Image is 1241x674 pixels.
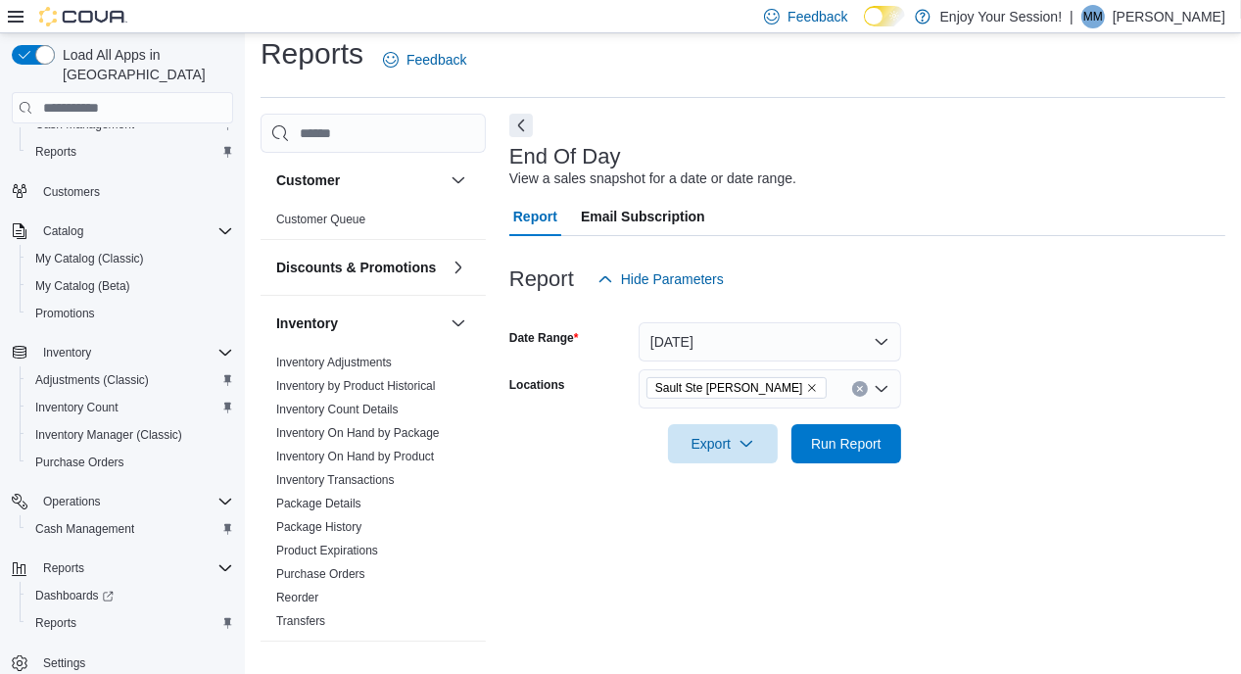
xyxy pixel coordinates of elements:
span: My Catalog (Beta) [27,274,233,298]
button: Customer [447,168,470,192]
div: Meghan Monk [1081,5,1105,28]
a: Inventory Count Details [276,403,399,416]
a: Inventory On Hand by Package [276,426,440,440]
h3: Inventory [276,313,338,333]
a: Dashboards [20,582,241,609]
button: Customers [4,177,241,206]
span: Inventory Count [35,400,119,415]
span: Dashboards [35,588,114,603]
input: Dark Mode [864,6,905,26]
span: Operations [35,490,233,513]
button: Catalog [35,219,91,243]
span: Email Subscription [581,197,705,236]
span: My Catalog (Classic) [35,251,144,266]
div: Inventory [261,351,486,641]
label: Date Range [509,330,579,346]
span: Sault Ste Marie [646,377,828,399]
span: Product Expirations [276,543,378,558]
button: Open list of options [874,381,889,397]
span: Purchase Orders [276,566,365,582]
span: Dark Mode [864,26,865,27]
button: Cash Management [20,515,241,543]
span: Reports [27,140,233,164]
a: Inventory Count [27,396,126,419]
button: Inventory Count [20,394,241,421]
span: Catalog [35,219,233,243]
span: Export [680,424,766,463]
button: Inventory [35,341,99,364]
div: View a sales snapshot for a date or date range. [509,168,796,189]
h3: Customer [276,170,340,190]
span: Feedback [788,7,847,26]
span: Reports [35,144,76,160]
span: Package Details [276,496,361,511]
span: Adjustments (Classic) [35,372,149,388]
span: Hide Parameters [621,269,724,289]
span: Cash Management [27,517,233,541]
span: Report [513,197,557,236]
button: Next [509,114,533,137]
span: Inventory [35,341,233,364]
button: Inventory [4,339,241,366]
a: Promotions [27,302,103,325]
a: Cash Management [27,517,142,541]
a: Dashboards [27,584,121,607]
a: My Catalog (Beta) [27,274,138,298]
a: Inventory by Product Historical [276,379,436,393]
span: Inventory Adjustments [276,355,392,370]
span: Inventory Manager (Classic) [27,423,233,447]
span: Package History [276,519,361,535]
p: [PERSON_NAME] [1113,5,1225,28]
span: Purchase Orders [27,451,233,474]
h3: End Of Day [509,145,621,168]
a: Feedback [375,40,474,79]
button: Hide Parameters [590,260,732,299]
span: My Catalog (Beta) [35,278,130,294]
button: Operations [4,488,241,515]
span: My Catalog (Classic) [27,247,233,270]
span: Reports [35,615,76,631]
button: Reports [20,609,241,637]
span: Transfers [276,613,325,629]
span: Catalog [43,223,83,239]
span: Inventory Transactions [276,472,395,488]
a: Package Details [276,497,361,510]
button: Discounts & Promotions [276,258,443,277]
a: Transfers [276,614,325,628]
button: Reports [4,554,241,582]
p: Enjoy Your Session! [940,5,1063,28]
span: MM [1083,5,1103,28]
button: Inventory [276,313,443,333]
span: Reports [27,611,233,635]
h1: Reports [261,34,363,73]
span: Adjustments (Classic) [27,368,233,392]
span: Inventory On Hand by Package [276,425,440,441]
button: Reports [35,556,92,580]
span: Customer Queue [276,212,365,227]
p: | [1070,5,1074,28]
span: Customers [43,184,100,200]
span: Settings [43,655,85,671]
a: Reorder [276,591,318,604]
img: Cova [39,7,127,26]
span: Inventory On Hand by Product [276,449,434,464]
a: Customer Queue [276,213,365,226]
span: Purchase Orders [35,455,124,470]
span: Run Report [811,434,882,454]
div: Customer [261,208,486,239]
span: Dashboards [27,584,233,607]
button: [DATE] [639,322,901,361]
a: Purchase Orders [276,567,365,581]
span: Cash Management [35,521,134,537]
span: Load All Apps in [GEOGRAPHIC_DATA] [55,45,233,84]
button: Export [668,424,778,463]
a: Reports [27,611,84,635]
a: Purchase Orders [27,451,132,474]
span: Inventory Manager (Classic) [35,427,182,443]
span: Operations [43,494,101,509]
span: Reports [35,556,233,580]
button: Adjustments (Classic) [20,366,241,394]
span: Customers [35,179,233,204]
button: Catalog [4,217,241,245]
span: Promotions [27,302,233,325]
